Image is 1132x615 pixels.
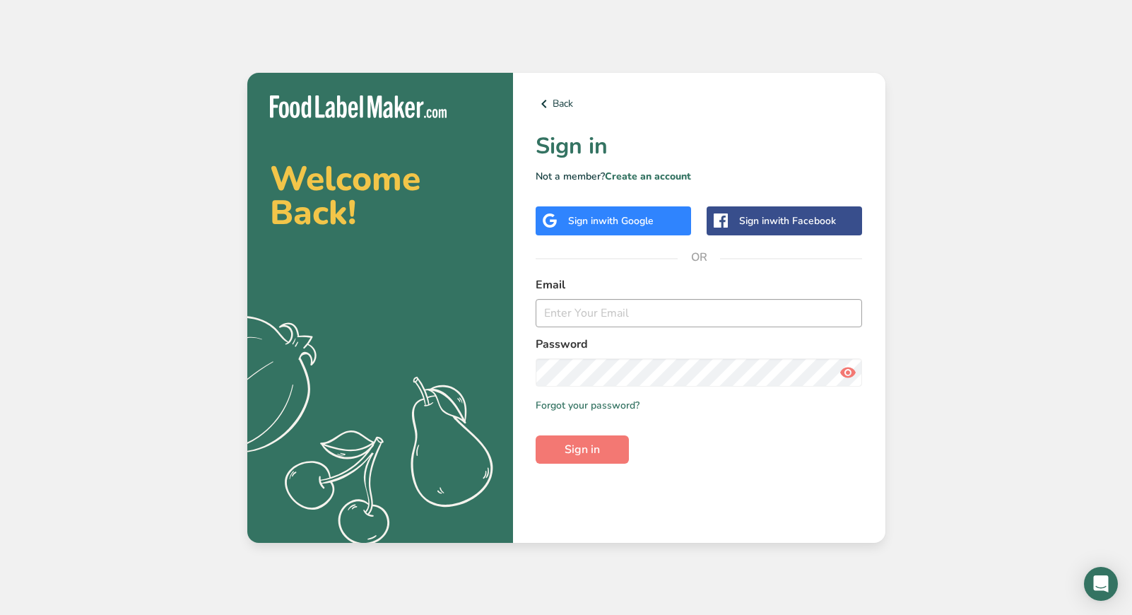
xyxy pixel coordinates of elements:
[599,214,654,228] span: with Google
[1084,567,1118,601] div: Open Intercom Messenger
[565,441,600,458] span: Sign in
[536,276,863,293] label: Email
[270,95,447,119] img: Food Label Maker
[536,95,863,112] a: Back
[536,299,863,327] input: Enter Your Email
[568,213,654,228] div: Sign in
[270,162,490,230] h2: Welcome Back!
[605,170,691,183] a: Create an account
[536,129,863,163] h1: Sign in
[739,213,836,228] div: Sign in
[678,236,720,279] span: OR
[536,336,863,353] label: Password
[536,398,639,413] a: Forgot your password?
[770,214,836,228] span: with Facebook
[536,435,629,464] button: Sign in
[536,169,863,184] p: Not a member?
